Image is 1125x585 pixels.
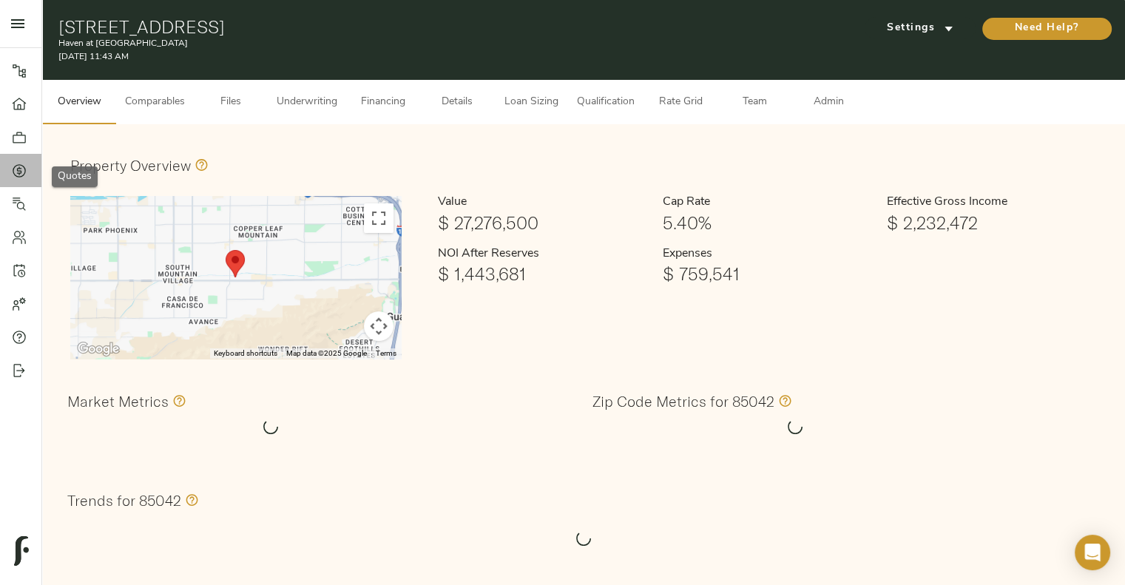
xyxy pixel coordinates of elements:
span: Need Help? [997,19,1097,38]
h6: Effective Gross Income [887,193,1100,212]
a: Terms (opens in new tab) [376,349,396,357]
button: Keyboard shortcuts [214,348,277,359]
h1: $ 27,276,500 [438,212,651,233]
h1: $ 1,443,681 [438,263,651,284]
div: Subject Propery [220,244,251,283]
a: Open this area in Google Maps (opens a new window) [74,339,123,359]
button: Settings [865,17,976,39]
button: Toggle fullscreen view [364,203,393,233]
span: Admin [800,93,857,112]
img: logo [14,536,29,566]
h6: Value [438,193,651,212]
h6: Expenses [663,245,876,264]
p: [DATE] 11:43 AM [58,50,759,64]
span: Settings [879,19,961,38]
span: Overview [51,93,107,112]
span: Loan Sizing [503,93,559,112]
h1: $ 2,232,472 [887,212,1100,233]
h3: Property Overview [70,157,191,174]
h1: 5.40% [663,212,876,233]
h3: Market Metrics [67,393,169,410]
svg: Values in this section only include information specific to the 85042 zip code [774,392,792,410]
h6: Cap Rate [663,193,876,212]
h3: Trends for 85042 [67,492,181,509]
span: Underwriting [277,93,337,112]
svg: Values in this section comprise all zip codes within the market [169,392,186,410]
span: Financing [355,93,411,112]
h1: [STREET_ADDRESS] [58,16,759,37]
p: Haven at [GEOGRAPHIC_DATA] [58,37,759,50]
span: Comparables [125,93,185,112]
h3: Zip Code Metrics for 85042 [592,393,774,410]
button: Need Help? [982,18,1112,40]
span: Qualification [577,93,635,112]
span: Map data ©2025 Google [286,349,367,357]
img: Google [74,339,123,359]
button: Map camera controls [364,311,393,341]
span: Rate Grid [652,93,709,112]
div: Open Intercom Messenger [1075,535,1110,570]
h1: $ 759,541 [663,263,876,284]
span: Files [203,93,259,112]
h6: NOI After Reserves [438,245,651,264]
span: Team [726,93,783,112]
span: Details [429,93,485,112]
